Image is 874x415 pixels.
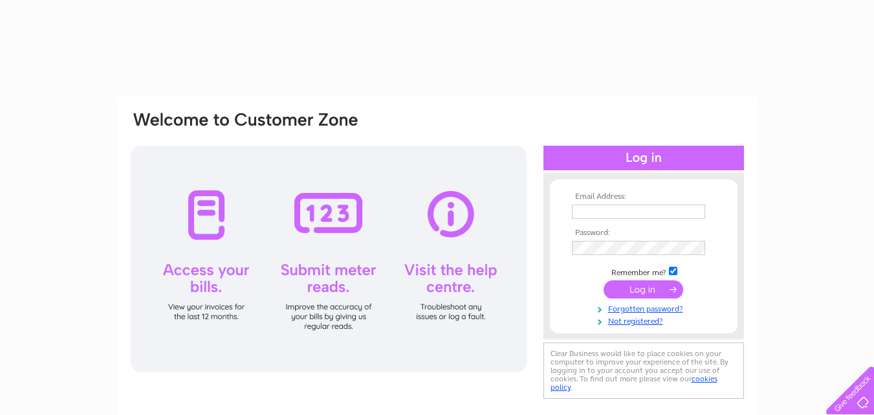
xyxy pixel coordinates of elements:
[572,314,719,326] a: Not registered?
[569,229,719,238] th: Password:
[569,265,719,278] td: Remember me?
[551,374,717,392] a: cookies policy
[569,192,719,201] th: Email Address:
[572,302,719,314] a: Forgotten password?
[543,342,744,399] div: Clear Business would like to place cookies on your computer to improve your experience of the sit...
[604,280,683,298] input: Submit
